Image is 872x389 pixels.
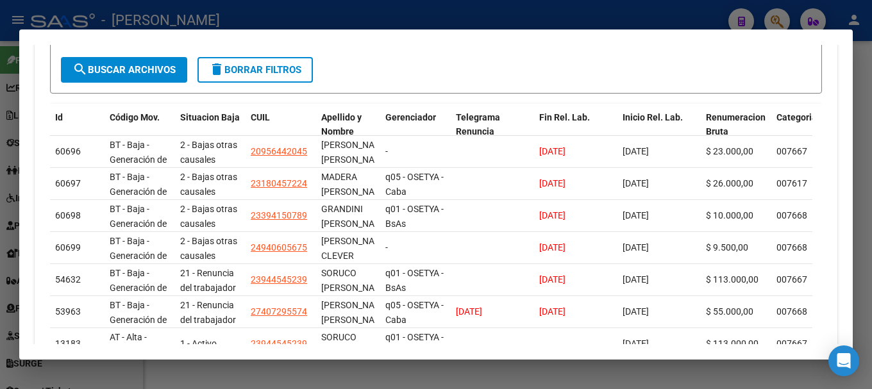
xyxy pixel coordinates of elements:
[321,300,390,325] span: TORRES ROCIO MURIEL
[251,338,307,349] span: 23944545239
[321,112,362,137] span: Apellido y Nombre
[55,146,81,156] span: 60696
[209,62,224,77] mat-icon: delete
[110,112,160,122] span: Código Mov.
[55,338,81,349] span: 13183
[110,140,167,179] span: BT - Baja - Generación de Clave
[385,112,436,122] span: Gerenciador
[180,204,237,229] span: 2 - Bajas otras causales
[623,178,649,188] span: [DATE]
[380,104,451,160] datatable-header-cell: Gerenciador
[771,104,835,160] datatable-header-cell: Categoria
[706,146,753,156] span: $ 23.000,00
[701,104,771,160] datatable-header-cell: Renumeracion Bruta
[110,172,167,211] span: BT - Baja - Generación de Clave
[539,112,590,122] span: Fin Rel. Lab.
[776,146,807,156] span: 007667
[180,112,240,122] span: Situacion Baja
[209,64,301,76] span: Borrar Filtros
[706,178,753,188] span: $ 26.000,00
[55,242,81,252] span: 60699
[539,210,566,220] span: [DATE]
[321,204,390,229] span: GRANDINI LEONARDO TOMAS
[385,204,444,229] span: q01 - OSETYA - BsAs
[180,268,236,351] span: 21 - Renuncia del trabajador / ART.240 - LCT / ART.64 Inc.a) L22248 y otras
[623,274,649,285] span: [DATE]
[623,112,683,122] span: Inicio Rel. Lab.
[55,274,81,285] span: 54632
[385,268,444,293] span: q01 - OSETYA - BsAs
[706,210,753,220] span: $ 10.000,00
[456,112,500,137] span: Telegrama Renuncia
[385,146,388,156] span: -
[321,268,390,293] span: SORUCO MOLLO ELIO JUSUE
[50,104,105,160] datatable-header-cell: Id
[55,210,81,220] span: 60698
[539,146,566,156] span: [DATE]
[246,104,316,160] datatable-header-cell: CUIL
[623,146,649,156] span: [DATE]
[321,236,390,261] span: IDALGO MAMANI CLEVER
[534,104,617,160] datatable-header-cell: Fin Rel. Lab.
[385,332,444,357] span: q01 - OSETYA - BsAs
[385,242,388,252] span: -
[251,112,270,122] span: CUIL
[251,242,307,252] span: 24940605675
[776,242,807,252] span: 007668
[539,306,566,317] span: [DATE]
[55,178,81,188] span: 60697
[617,104,701,160] datatable-header-cell: Inicio Rel. Lab.
[55,112,63,122] span: Id
[61,57,187,83] button: Buscar Archivos
[251,306,307,317] span: 27407295574
[175,104,246,160] datatable-header-cell: Situacion Baja
[321,140,390,179] span: OJEDA SORUCO EDSON ROLANDO
[251,178,307,188] span: 23180457224
[456,306,482,317] span: [DATE]
[623,306,649,317] span: [DATE]
[623,338,649,349] span: [DATE]
[828,345,859,376] div: Open Intercom Messenger
[180,300,236,383] span: 21 - Renuncia del trabajador / ART.240 - LCT / ART.64 Inc.a) L22248 y otras
[623,242,649,252] span: [DATE]
[316,104,380,160] datatable-header-cell: Apellido y Nombre
[105,104,175,160] datatable-header-cell: Código Mov.
[321,332,390,357] span: SORUCO MOLLO ELIO JUSUE
[776,178,807,188] span: 007617
[251,146,307,156] span: 20956442045
[706,112,766,137] span: Renumeracion Bruta
[539,242,566,252] span: [DATE]
[197,57,313,83] button: Borrar Filtros
[110,332,167,372] span: AT - Alta - Generación de clave
[451,104,534,160] datatable-header-cell: Telegrama Renuncia
[180,172,237,197] span: 2 - Bajas otras causales
[539,178,566,188] span: [DATE]
[110,236,167,276] span: BT - Baja - Generación de Clave
[776,112,817,122] span: Categoria
[706,338,759,349] span: $ 113.000,00
[706,306,753,317] span: $ 55.000,00
[706,242,748,252] span: $ 9.500,00
[385,300,444,325] span: q05 - OSETYA - Caba
[72,64,176,76] span: Buscar Archivos
[72,62,88,77] mat-icon: search
[110,268,167,308] span: BT - Baja - Generación de Clave
[776,274,807,285] span: 007667
[776,306,807,317] span: 007668
[55,306,81,317] span: 53963
[623,210,649,220] span: [DATE]
[385,172,444,197] span: q05 - OSETYA - Caba
[539,274,566,285] span: [DATE]
[706,274,759,285] span: $ 113.000,00
[321,172,390,197] span: MADERA LILIANA NATIVIDAD
[180,236,237,261] span: 2 - Bajas otras causales
[776,338,807,349] span: 007667
[110,204,167,244] span: BT - Baja - Generación de Clave
[110,300,167,340] span: BT - Baja - Generación de Clave
[251,210,307,220] span: 23394150789
[776,210,807,220] span: 007668
[180,338,217,349] span: 1 - Activo
[180,140,237,165] span: 2 - Bajas otras causales
[251,274,307,285] span: 23944545239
